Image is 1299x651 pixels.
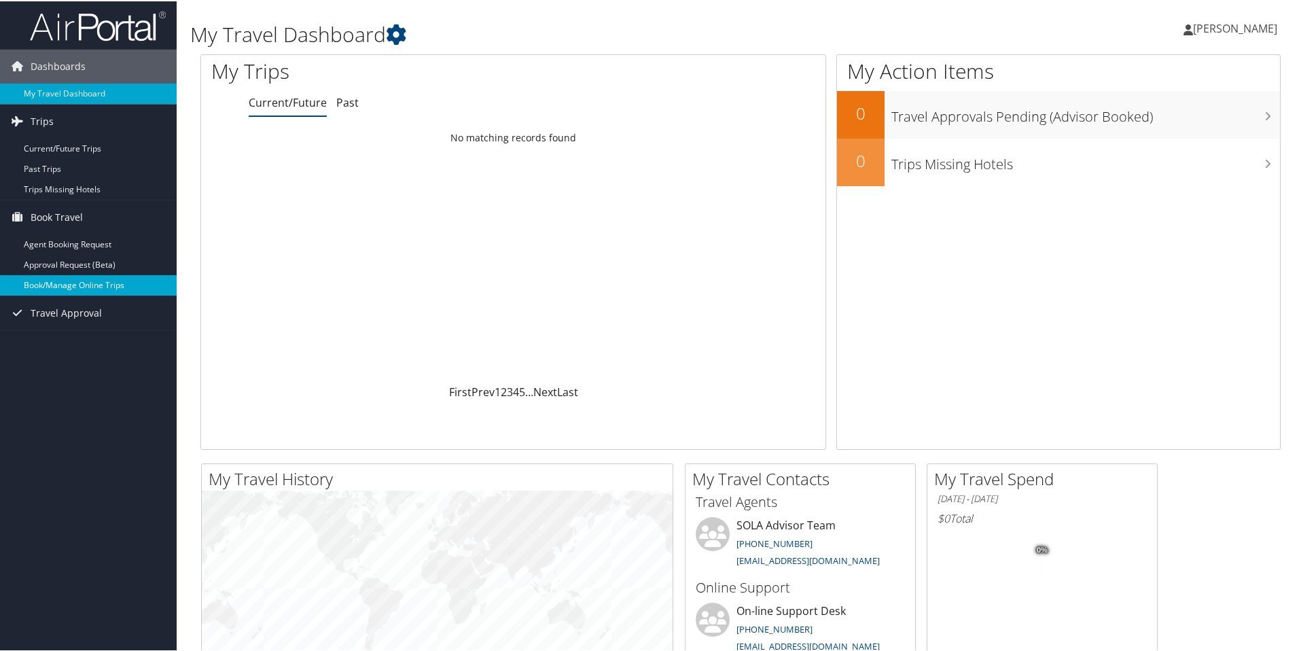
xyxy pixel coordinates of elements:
[736,536,813,548] a: [PHONE_NUMBER]
[30,9,166,41] img: airportal-logo.png
[934,466,1157,489] h2: My Travel Spend
[519,383,525,398] a: 5
[692,466,915,489] h2: My Travel Contacts
[513,383,519,398] a: 4
[190,19,924,48] h1: My Travel Dashboard
[696,491,905,510] h3: Travel Agents
[501,383,507,398] a: 2
[938,510,950,525] span: $0
[449,383,471,398] a: First
[837,148,885,171] h2: 0
[209,466,673,489] h2: My Travel History
[1184,7,1291,48] a: [PERSON_NAME]
[31,199,83,233] span: Book Travel
[1037,545,1048,553] tspan: 0%
[31,48,86,82] span: Dashboards
[736,622,813,634] a: [PHONE_NUMBER]
[736,639,880,651] a: [EMAIL_ADDRESS][DOMAIN_NAME]
[689,516,912,571] li: SOLA Advisor Team
[211,56,555,84] h1: My Trips
[336,94,359,109] a: Past
[525,383,533,398] span: …
[837,137,1280,185] a: 0Trips Missing Hotels
[837,56,1280,84] h1: My Action Items
[891,99,1280,125] h3: Travel Approvals Pending (Advisor Booked)
[31,295,102,329] span: Travel Approval
[557,383,578,398] a: Last
[696,577,905,596] h3: Online Support
[31,103,54,137] span: Trips
[837,90,1280,137] a: 0Travel Approvals Pending (Advisor Booked)
[495,383,501,398] a: 1
[533,383,557,398] a: Next
[938,491,1147,504] h6: [DATE] - [DATE]
[1193,20,1277,35] span: [PERSON_NAME]
[507,383,513,398] a: 3
[938,510,1147,525] h6: Total
[471,383,495,398] a: Prev
[837,101,885,124] h2: 0
[201,124,825,149] td: No matching records found
[736,553,880,565] a: [EMAIL_ADDRESS][DOMAIN_NAME]
[249,94,327,109] a: Current/Future
[891,147,1280,173] h3: Trips Missing Hotels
